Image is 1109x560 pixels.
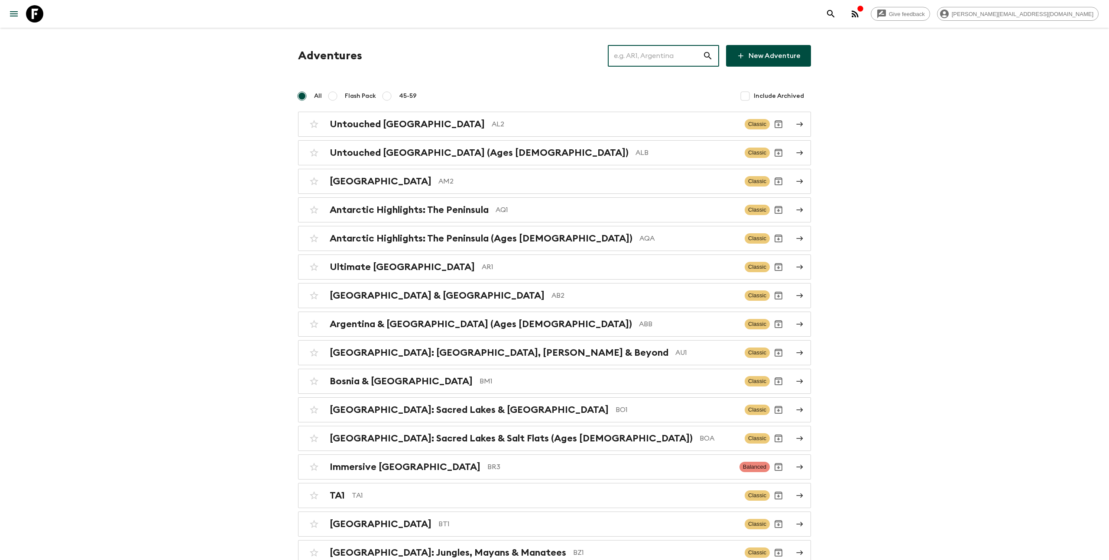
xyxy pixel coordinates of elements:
[770,201,787,219] button: Archive
[745,290,770,301] span: Classic
[726,45,811,67] a: New Adventure
[345,92,376,100] span: Flash Pack
[770,458,787,476] button: Archive
[330,119,485,130] h2: Untouched [GEOGRAPHIC_DATA]
[298,197,811,222] a: Antarctic Highlights: The PeninsulaAQ1ClassicArchive
[770,230,787,247] button: Archive
[487,462,733,472] p: BR3
[745,205,770,215] span: Classic
[330,290,545,301] h2: [GEOGRAPHIC_DATA] & [GEOGRAPHIC_DATA]
[330,461,480,473] h2: Immersive [GEOGRAPHIC_DATA]
[330,204,489,216] h2: Antarctic Highlights: The Peninsula
[770,430,787,447] button: Archive
[770,487,787,504] button: Archive
[822,5,840,23] button: search adventures
[482,262,738,272] p: AR1
[330,347,668,358] h2: [GEOGRAPHIC_DATA]: [GEOGRAPHIC_DATA], [PERSON_NAME] & Beyond
[745,119,770,129] span: Classic
[298,512,811,537] a: [GEOGRAPHIC_DATA]BT1ClassicArchive
[937,7,1099,21] div: [PERSON_NAME][EMAIL_ADDRESS][DOMAIN_NAME]
[745,319,770,329] span: Classic
[639,319,738,329] p: ABB
[330,261,475,273] h2: Ultimate [GEOGRAPHIC_DATA]
[745,547,770,558] span: Classic
[330,490,345,501] h2: TA1
[298,140,811,165] a: Untouched [GEOGRAPHIC_DATA] (Ages [DEMOGRAPHIC_DATA])ALBClassicArchive
[298,340,811,365] a: [GEOGRAPHIC_DATA]: [GEOGRAPHIC_DATA], [PERSON_NAME] & BeyondAU1ClassicArchive
[438,176,738,187] p: AM2
[616,405,738,415] p: BO1
[739,462,770,472] span: Balanced
[330,404,609,415] h2: [GEOGRAPHIC_DATA]: Sacred Lakes & [GEOGRAPHIC_DATA]
[330,319,632,330] h2: Argentina & [GEOGRAPHIC_DATA] (Ages [DEMOGRAPHIC_DATA])
[298,283,811,308] a: [GEOGRAPHIC_DATA] & [GEOGRAPHIC_DATA]AB2ClassicArchive
[480,376,738,386] p: BM1
[947,11,1098,17] span: [PERSON_NAME][EMAIL_ADDRESS][DOMAIN_NAME]
[608,44,703,68] input: e.g. AR1, Argentina
[492,119,738,129] p: AL2
[496,205,738,215] p: AQ1
[298,226,811,251] a: Antarctic Highlights: The Peninsula (Ages [DEMOGRAPHIC_DATA])AQAClassicArchive
[745,348,770,358] span: Classic
[298,369,811,394] a: Bosnia & [GEOGRAPHIC_DATA]BM1ClassicArchive
[770,373,787,390] button: Archive
[352,490,738,501] p: TA1
[298,426,811,451] a: [GEOGRAPHIC_DATA]: Sacred Lakes & Salt Flats (Ages [DEMOGRAPHIC_DATA])BOAClassicArchive
[745,405,770,415] span: Classic
[675,348,738,358] p: AU1
[298,47,362,64] h1: Adventures
[330,233,632,244] h2: Antarctic Highlights: The Peninsula (Ages [DEMOGRAPHIC_DATA])
[770,116,787,133] button: Archive
[770,344,787,361] button: Archive
[298,112,811,137] a: Untouched [GEOGRAPHIC_DATA]AL2ClassicArchive
[438,519,738,529] p: BT1
[314,92,322,100] span: All
[399,92,417,100] span: 45-59
[330,376,473,387] h2: Bosnia & [GEOGRAPHIC_DATA]
[745,376,770,386] span: Classic
[330,147,629,158] h2: Untouched [GEOGRAPHIC_DATA] (Ages [DEMOGRAPHIC_DATA])
[871,7,930,21] a: Give feedback
[636,148,738,158] p: ALB
[770,173,787,190] button: Archive
[745,233,770,244] span: Classic
[770,401,787,418] button: Archive
[770,515,787,533] button: Archive
[754,92,804,100] span: Include Archived
[5,5,23,23] button: menu
[745,433,770,444] span: Classic
[298,254,811,280] a: Ultimate [GEOGRAPHIC_DATA]AR1ClassicArchive
[330,547,566,558] h2: [GEOGRAPHIC_DATA]: Jungles, Mayans & Manatees
[551,290,738,301] p: AB2
[884,11,930,17] span: Give feedback
[639,233,738,244] p: AQA
[330,433,693,444] h2: [GEOGRAPHIC_DATA]: Sacred Lakes & Salt Flats (Ages [DEMOGRAPHIC_DATA])
[745,519,770,529] span: Classic
[573,547,738,558] p: BZ1
[770,315,787,333] button: Archive
[770,144,787,161] button: Archive
[298,454,811,480] a: Immersive [GEOGRAPHIC_DATA]BR3BalancedArchive
[745,148,770,158] span: Classic
[298,169,811,194] a: [GEOGRAPHIC_DATA]AM2ClassicArchive
[298,483,811,508] a: TA1TA1ClassicArchive
[770,258,787,276] button: Archive
[745,176,770,187] span: Classic
[745,262,770,272] span: Classic
[745,490,770,501] span: Classic
[770,287,787,304] button: Archive
[700,433,738,444] p: BOA
[330,518,431,530] h2: [GEOGRAPHIC_DATA]
[298,397,811,422] a: [GEOGRAPHIC_DATA]: Sacred Lakes & [GEOGRAPHIC_DATA]BO1ClassicArchive
[330,176,431,187] h2: [GEOGRAPHIC_DATA]
[298,312,811,337] a: Argentina & [GEOGRAPHIC_DATA] (Ages [DEMOGRAPHIC_DATA])ABBClassicArchive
